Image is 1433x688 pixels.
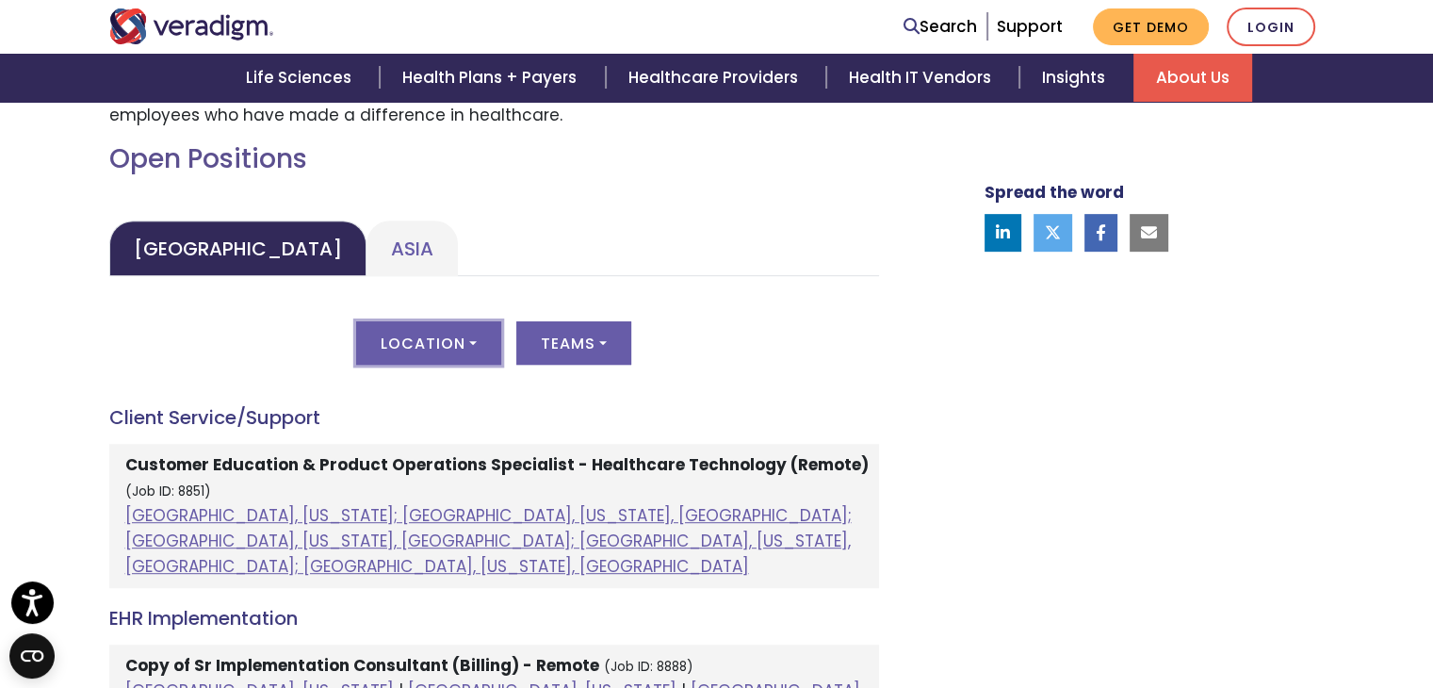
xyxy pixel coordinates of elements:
[109,607,879,630] h4: EHR Implementation
[380,54,605,102] a: Health Plans + Payers
[125,483,211,500] small: (Job ID: 8851)
[125,504,852,578] a: [GEOGRAPHIC_DATA], [US_STATE]; [GEOGRAPHIC_DATA], [US_STATE], [GEOGRAPHIC_DATA]; [GEOGRAPHIC_DATA...
[1093,8,1209,45] a: Get Demo
[125,453,869,476] strong: Customer Education & Product Operations Specialist - Healthcare Technology (Remote)
[356,321,501,365] button: Location
[904,14,977,40] a: Search
[826,54,1019,102] a: Health IT Vendors
[1019,54,1133,102] a: Insights
[366,221,458,276] a: Asia
[1227,8,1315,46] a: Login
[9,633,55,679] button: Open CMP widget
[125,654,599,677] strong: Copy of Sr Implementation Consultant (Billing) - Remote
[223,54,380,102] a: Life Sciences
[109,143,879,175] h2: Open Positions
[606,54,826,102] a: Healthcare Providers
[1133,54,1252,102] a: About Us
[516,321,631,365] button: Teams
[985,181,1124,204] strong: Spread the word
[109,8,274,44] img: Veradigm logo
[604,658,693,676] small: (Job ID: 8888)
[109,221,366,276] a: [GEOGRAPHIC_DATA]
[997,15,1063,38] a: Support
[109,406,879,429] h4: Client Service/Support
